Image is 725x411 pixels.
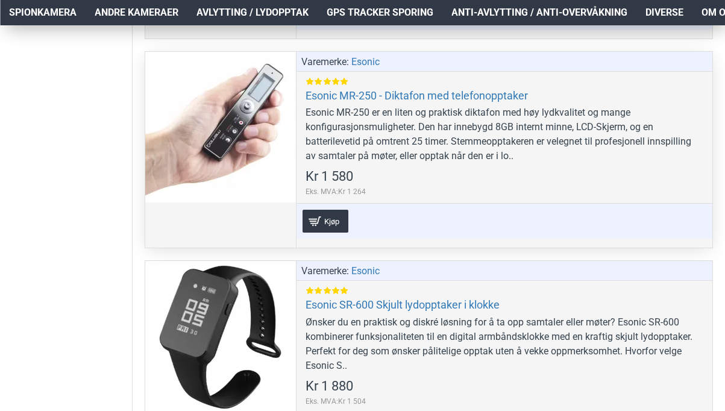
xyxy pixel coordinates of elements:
span: Kjøp [321,218,342,225]
span: Eks. MVA:Kr 1 264 [306,186,366,197]
span: Diverse [645,5,683,20]
a: Esonic MR-250 - Diktafon med telefonopptaker Esonic MR-250 - Diktafon med telefonopptaker [145,52,296,202]
span: GPS Tracker Sporing [327,5,433,20]
a: Esonic MR-250 - Diktafon med telefonopptaker [306,89,528,102]
span: Eks. MVA:Kr 1 504 [306,396,366,407]
span: Anti-avlytting / Anti-overvåkning [451,5,627,20]
span: Andre kameraer [95,5,178,20]
a: Esonic [351,55,380,69]
a: Esonic [351,264,380,278]
span: Varemerke: [301,55,349,69]
span: Spionkamera [9,5,77,20]
div: Esonic MR-250 er en liten og praktisk diktafon med høy lydkvalitet og mange konfigurasjonsmulighe... [306,105,703,163]
div: Ønsker du en praktisk og diskré løsning for å ta opp samtaler eller møter? Esonic SR-600 kombiner... [306,315,703,373]
span: Kr 1 880 [306,380,353,393]
span: Kr 1 580 [306,170,353,183]
a: Esonic SR-600 Skjult lydopptaker i klokke [306,298,500,312]
span: Avlytting / Lydopptak [196,5,309,20]
span: Varemerke: [301,264,349,278]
